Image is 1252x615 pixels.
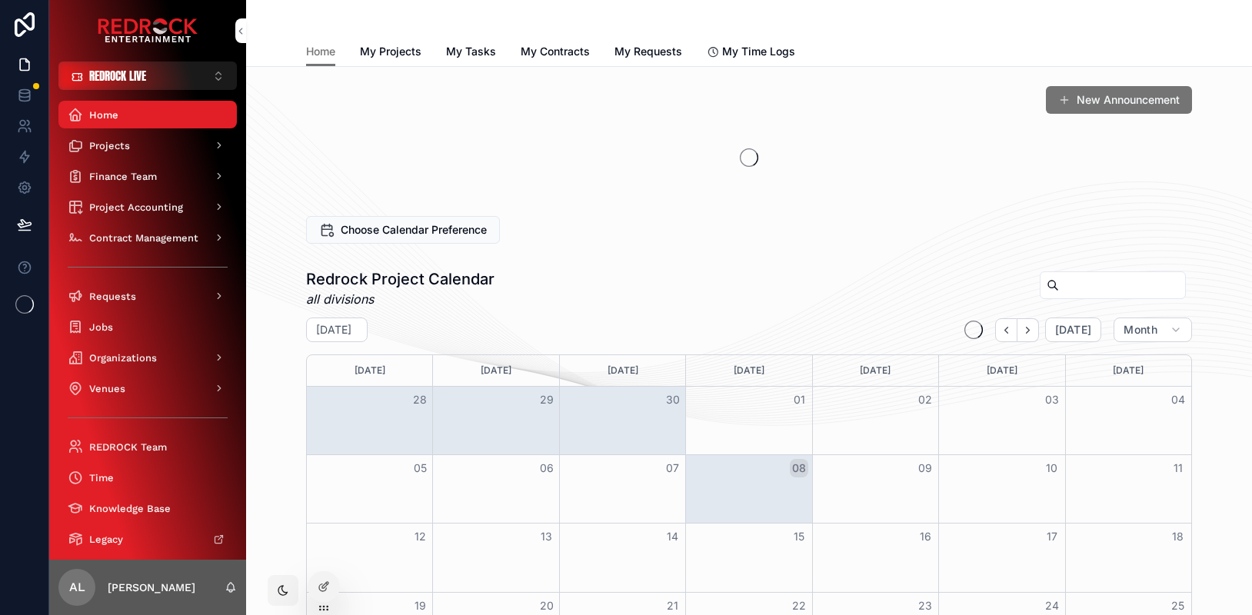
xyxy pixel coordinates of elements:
[306,38,335,67] a: Home
[306,290,494,308] em: all divisions
[1169,527,1187,546] button: 18
[941,355,1062,386] div: [DATE]
[58,464,237,491] a: Time
[58,101,237,128] a: Home
[790,391,808,409] button: 01
[89,170,157,183] span: Finance Team
[58,494,237,522] a: Knowledge Base
[89,321,113,334] span: Jobs
[58,433,237,460] a: REDROCK Team
[89,68,146,84] span: REDROCK LIVE
[664,597,682,615] button: 21
[790,459,808,477] button: 08
[411,527,429,546] button: 12
[306,216,500,244] button: Choose Calendar Preference
[89,502,171,515] span: Knowledge Base
[1045,317,1101,342] button: [DATE]
[89,471,114,484] span: Time
[411,459,429,477] button: 05
[306,268,494,290] h1: Redrock Project Calendar
[89,201,183,214] span: Project Accounting
[538,527,556,546] button: 13
[707,38,795,68] a: My Time Logs
[538,459,556,477] button: 06
[309,355,430,386] div: [DATE]
[58,374,237,402] a: Venues
[58,224,237,251] a: Contract Management
[1124,323,1157,337] span: Month
[916,459,934,477] button: 09
[664,459,682,477] button: 07
[562,355,683,386] div: [DATE]
[89,290,136,303] span: Requests
[664,527,682,546] button: 14
[58,162,237,190] a: Finance Team
[89,139,130,152] span: Projects
[995,318,1017,342] button: Back
[916,527,934,546] button: 16
[58,525,237,553] a: Legacy
[916,597,934,615] button: 23
[664,391,682,409] button: 30
[89,108,118,121] span: Home
[1043,391,1061,409] button: 03
[446,38,496,68] a: My Tasks
[306,44,335,59] span: Home
[1043,527,1061,546] button: 17
[1114,317,1192,342] button: Month
[790,527,808,546] button: 15
[1068,355,1189,386] div: [DATE]
[1043,459,1061,477] button: 10
[1017,318,1039,342] button: Next
[108,580,195,595] p: [PERSON_NAME]
[446,44,496,59] span: My Tasks
[58,344,237,371] a: Organizations
[790,597,808,615] button: 22
[1055,323,1091,337] span: [DATE]
[1169,459,1187,477] button: 11
[722,44,795,59] span: My Time Logs
[538,597,556,615] button: 20
[1043,597,1061,615] button: 24
[538,391,556,409] button: 29
[58,193,237,221] a: Project Accounting
[89,351,157,364] span: Organizations
[1169,391,1187,409] button: 04
[411,597,429,615] button: 19
[341,222,487,238] span: Choose Calendar Preference
[69,578,85,597] span: AL
[58,131,237,159] a: Projects
[89,533,123,546] span: Legacy
[360,38,421,68] a: My Projects
[614,44,682,59] span: My Requests
[89,382,125,395] span: Venues
[916,391,934,409] button: 02
[316,322,351,337] h2: [DATE]
[614,38,682,68] a: My Requests
[58,282,237,310] a: Requests
[521,44,590,59] span: My Contracts
[521,38,590,68] a: My Contracts
[688,355,809,386] div: [DATE]
[1169,597,1187,615] button: 25
[49,90,246,560] div: scrollable content
[98,18,198,43] img: App logo
[435,355,556,386] div: [DATE]
[1046,86,1192,114] button: New Announcement
[58,61,237,90] button: Select Button
[89,440,167,454] span: REDROCK Team
[411,391,429,409] button: 28
[89,231,198,244] span: Contract Management
[360,44,421,59] span: My Projects
[815,355,936,386] div: [DATE]
[58,313,237,341] a: Jobs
